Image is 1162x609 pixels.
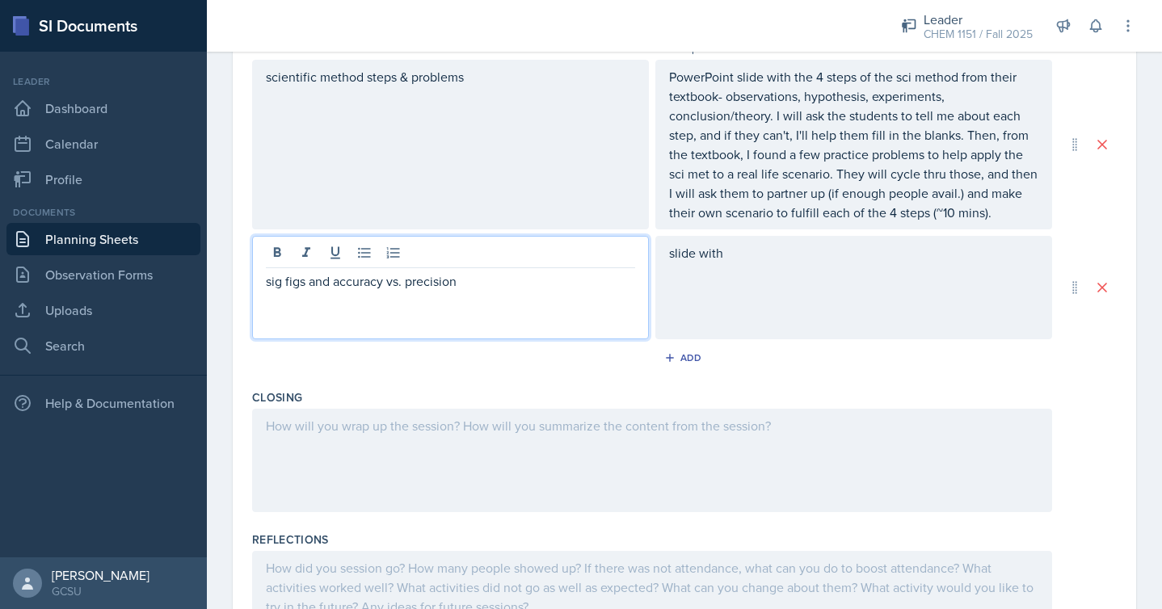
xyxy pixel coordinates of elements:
[659,346,711,370] button: Add
[266,67,635,86] p: scientific method steps & problems
[6,92,200,124] a: Dashboard
[924,26,1033,43] div: CHEM 1151 / Fall 2025
[6,223,200,255] a: Planning Sheets
[6,128,200,160] a: Calendar
[266,271,635,291] p: sig figs and accuracy vs. precision
[669,67,1038,222] p: PowerPoint slide with the 4 steps of the sci method from their textbook- observations, hypothesis...
[6,163,200,195] a: Profile
[52,583,149,599] div: GCSU
[6,294,200,326] a: Uploads
[6,74,200,89] div: Leader
[6,205,200,220] div: Documents
[6,387,200,419] div: Help & Documentation
[924,10,1033,29] div: Leader
[6,258,200,291] a: Observation Forms
[252,389,302,405] label: Closing
[252,531,329,548] label: Reflections
[669,243,1038,262] p: slide with
[667,351,702,364] div: Add
[52,567,149,583] div: [PERSON_NAME]
[6,330,200,362] a: Search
